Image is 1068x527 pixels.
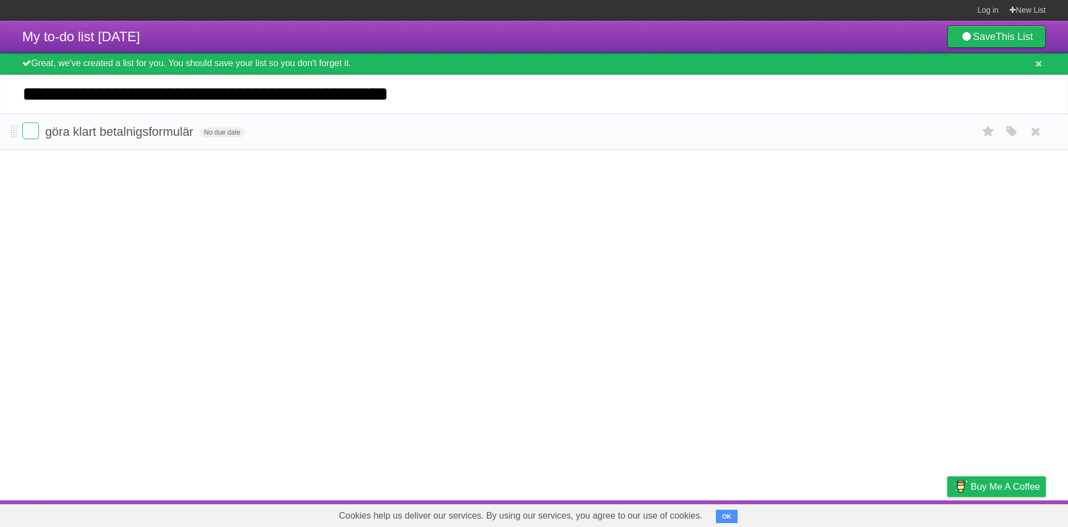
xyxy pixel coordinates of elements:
[976,503,1046,524] a: Suggest a feature
[947,476,1046,497] a: Buy me a coffee
[978,122,999,141] label: Star task
[996,31,1033,42] b: This List
[328,505,714,527] span: Cookies help us deliver our services. By using our services, you agree to our use of cookies.
[200,127,245,137] span: No due date
[836,503,881,524] a: Developers
[947,26,1046,48] a: SaveThis List
[799,503,823,524] a: About
[716,510,738,523] button: OK
[953,477,968,496] img: Buy me a coffee
[45,125,196,139] span: göra klart betalnigsformulär
[971,477,1040,496] span: Buy me a coffee
[933,503,962,524] a: Privacy
[22,122,39,139] label: Done
[22,29,140,44] span: My to-do list [DATE]
[895,503,919,524] a: Terms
